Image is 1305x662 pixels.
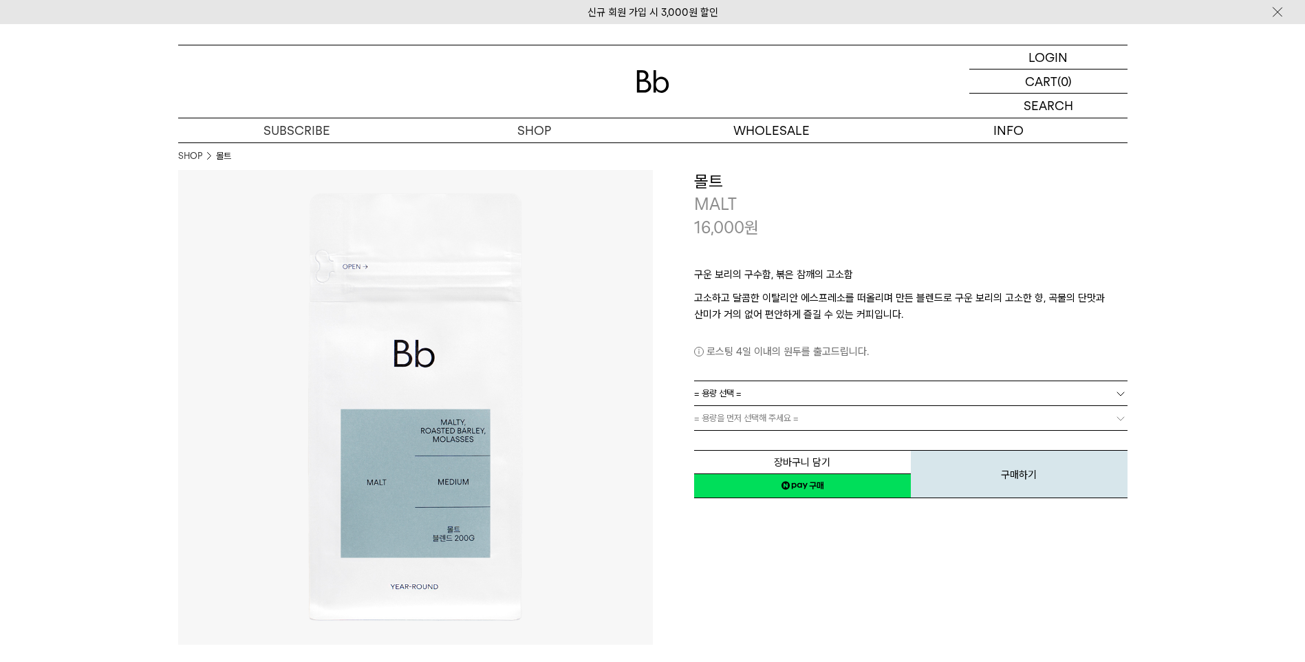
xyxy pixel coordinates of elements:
[1028,45,1068,69] p: LOGIN
[694,170,1128,193] h3: 몰트
[694,343,1128,360] p: 로스팅 4일 이내의 원두를 출고드립니다.
[694,473,911,498] a: 새창
[178,118,416,142] a: SUBSCRIBE
[636,70,669,93] img: 로고
[694,290,1128,323] p: 고소하고 달콤한 이탈리안 에스프레소를 떠올리며 만든 블렌드로 구운 보리의 고소한 향, 곡물의 단맛과 산미가 거의 없어 편안하게 즐길 수 있는 커피입니다.
[416,118,653,142] a: SHOP
[694,450,911,474] button: 장바구니 담기
[1057,70,1072,93] p: (0)
[694,381,742,405] span: = 용량 선택 =
[178,149,202,163] a: SHOP
[744,217,759,237] span: 원
[178,170,653,645] img: 몰트
[1025,70,1057,93] p: CART
[911,450,1128,498] button: 구매하기
[890,118,1128,142] p: INFO
[216,149,231,163] li: 몰트
[587,6,718,19] a: 신규 회원 가입 시 3,000원 할인
[694,216,759,239] p: 16,000
[969,70,1128,94] a: CART (0)
[694,406,799,430] span: = 용량을 먼저 선택해 주세요 =
[694,193,1128,216] p: MALT
[969,45,1128,70] a: LOGIN
[694,266,1128,290] p: 구운 보리의 구수함, 볶은 참깨의 고소함
[653,118,890,142] p: WHOLESALE
[1024,94,1073,118] p: SEARCH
